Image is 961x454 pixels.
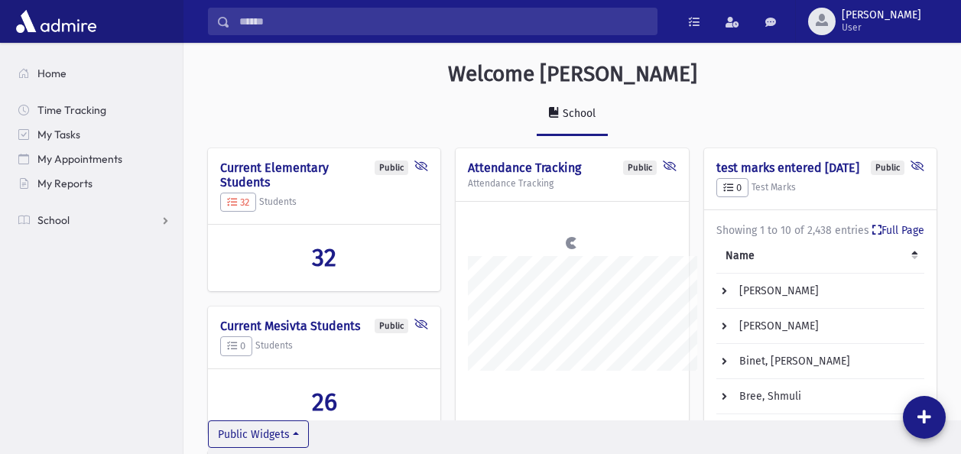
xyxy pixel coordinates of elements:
td: [PERSON_NAME] [716,414,924,449]
h5: Attendance Tracking [468,178,676,189]
a: 32 [220,243,428,272]
h4: Current Elementary Students [220,161,428,190]
h5: Students [220,336,428,356]
button: 0 [220,336,252,356]
span: Home [37,66,67,80]
a: Home [6,61,183,86]
td: [PERSON_NAME] [716,309,924,344]
td: Bree, Shmuli [716,379,924,414]
h3: Welcome [PERSON_NAME] [448,61,697,87]
h5: Students [220,193,428,212]
td: Binet, [PERSON_NAME] [716,344,924,379]
a: School [6,208,183,232]
div: Showing 1 to 10 of 2,438 entries [716,222,924,238]
span: My Appointments [37,152,122,166]
a: Full Page [872,222,924,238]
span: 0 [723,182,742,193]
span: 32 [312,243,336,272]
a: My Appointments [6,147,183,171]
div: Public [871,161,904,175]
th: Name [716,238,924,274]
button: Public Widgets [208,420,309,448]
button: 32 [220,193,256,212]
a: My Reports [6,171,183,196]
input: Search [230,8,657,35]
a: 26 [220,388,428,417]
span: My Tasks [37,128,80,141]
div: Public [623,161,657,175]
span: School [37,213,70,227]
button: 0 [716,178,748,198]
span: 26 [312,388,337,417]
div: Public [375,161,408,175]
a: School [537,93,608,136]
img: AdmirePro [12,6,100,37]
a: My Tasks [6,122,183,147]
div: School [560,107,596,120]
span: 0 [227,340,245,352]
a: Time Tracking [6,98,183,122]
div: Public [375,319,408,333]
td: [PERSON_NAME] [716,274,924,309]
h5: Test Marks [716,178,924,198]
h4: test marks entered [DATE] [716,161,924,175]
h4: Attendance Tracking [468,161,676,175]
span: [PERSON_NAME] [842,9,921,21]
span: 32 [227,196,249,208]
h4: Current Mesivta Students [220,319,428,333]
span: My Reports [37,177,93,190]
span: Time Tracking [37,103,106,117]
span: User [842,21,921,34]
